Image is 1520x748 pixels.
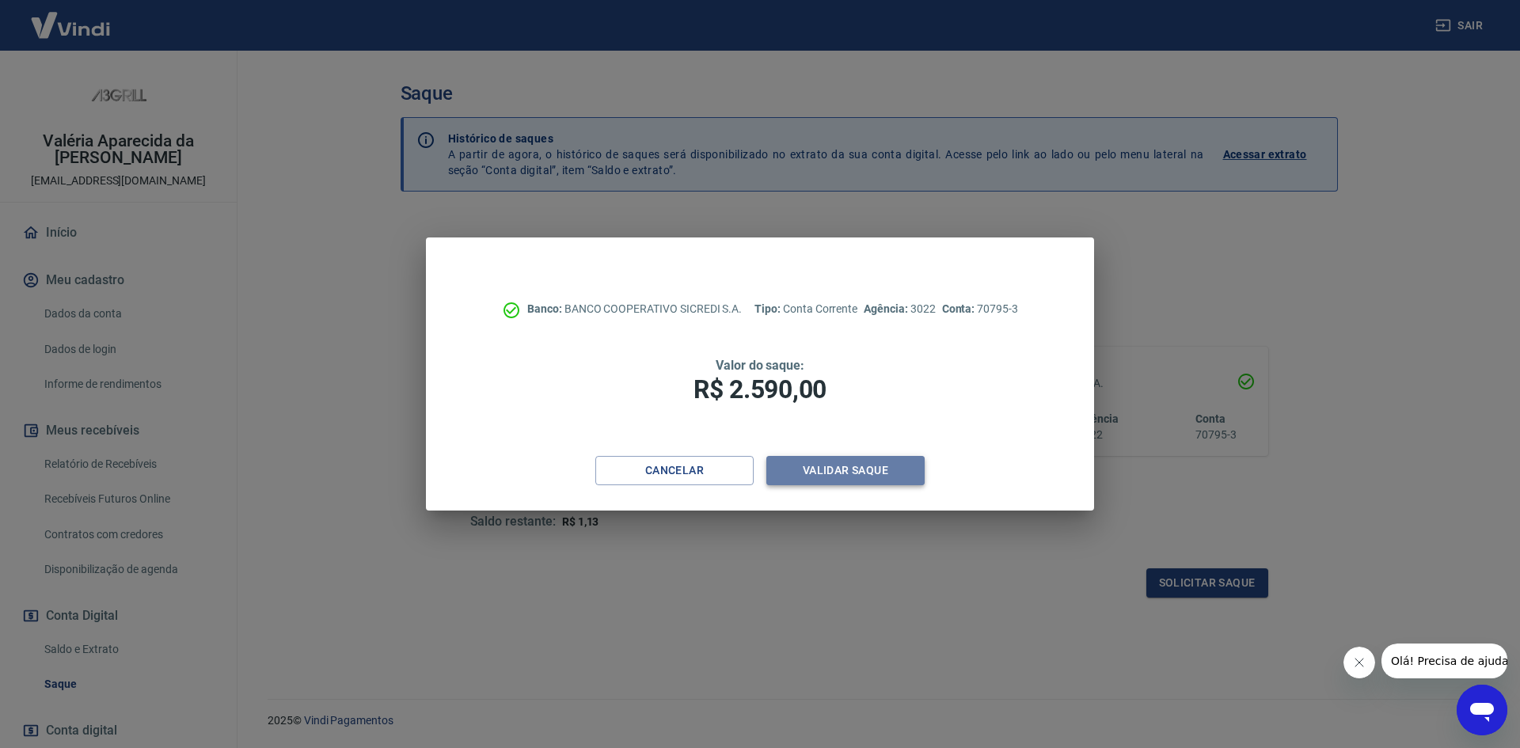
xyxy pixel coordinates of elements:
span: R$ 2.590,00 [693,374,826,404]
span: Conta: [942,302,978,315]
span: Valor do saque: [716,358,804,373]
span: Banco: [527,302,564,315]
span: Tipo: [754,302,783,315]
p: 70795-3 [942,301,1018,317]
iframe: Fechar mensagem [1343,647,1375,678]
iframe: Botão para abrir a janela de mensagens [1457,685,1507,735]
p: Conta Corrente [754,301,857,317]
p: BANCO COOPERATIVO SICREDI S.A. [527,301,742,317]
p: 3022 [864,301,935,317]
button: Cancelar [595,456,754,485]
span: Agência: [864,302,910,315]
button: Validar saque [766,456,925,485]
iframe: Mensagem da empresa [1381,644,1507,678]
span: Olá! Precisa de ajuda? [9,11,133,24]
